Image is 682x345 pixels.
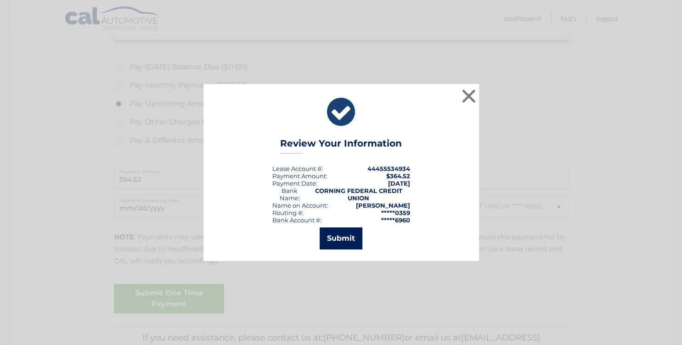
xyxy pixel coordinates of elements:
div: Bank Account #: [272,216,321,224]
span: [DATE] [388,180,410,187]
div: Payment Amount: [272,172,327,180]
div: : [272,180,317,187]
div: Lease Account #: [272,165,323,172]
h3: Review Your Information [280,138,402,154]
strong: [PERSON_NAME] [356,202,410,209]
button: Submit [320,227,362,249]
div: Name on Account: [272,202,328,209]
strong: 44455534934 [367,165,410,172]
span: Payment Date [272,180,316,187]
button: × [460,87,478,105]
div: Bank Name: [272,187,307,202]
span: $364.52 [386,172,410,180]
div: Routing #: [272,209,304,216]
strong: CORNING FEDERAL CREDIT UNION [315,187,402,202]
